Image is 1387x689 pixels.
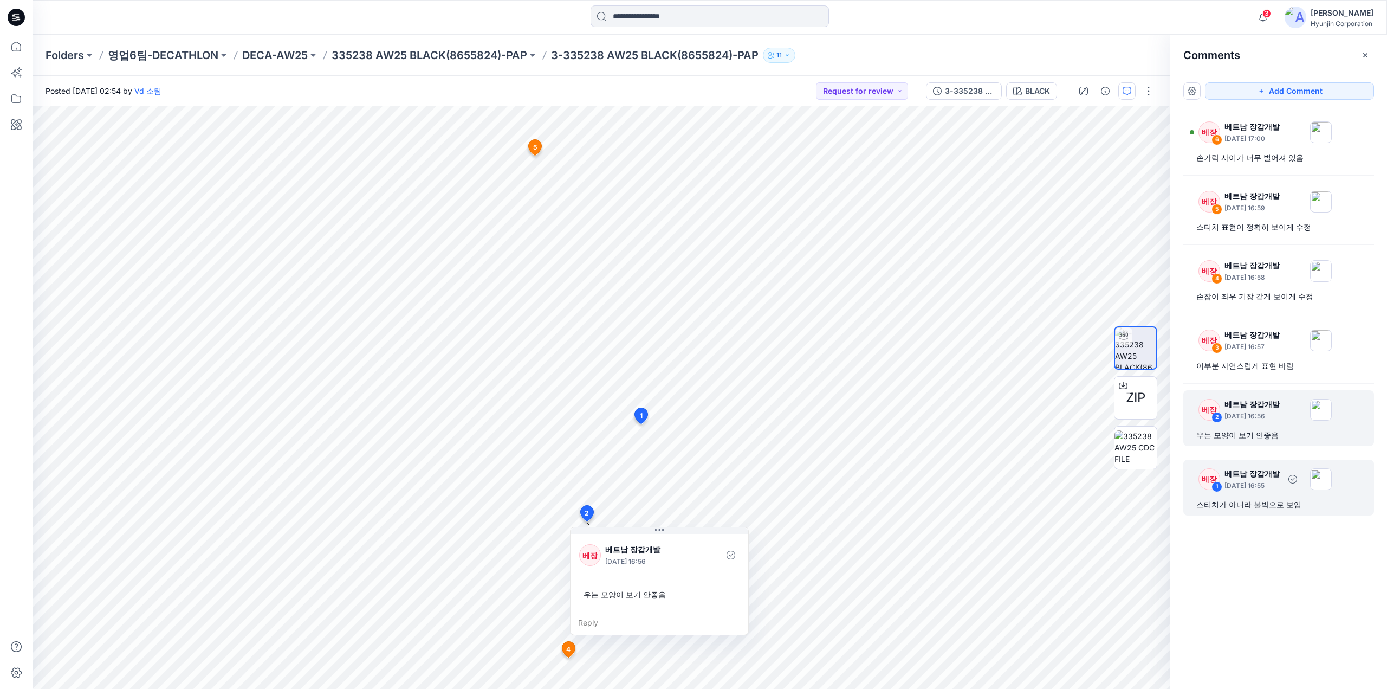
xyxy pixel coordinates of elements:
[1224,272,1280,283] p: [DATE] 16:58
[1211,134,1222,145] div: 6
[1211,204,1222,215] div: 5
[1198,191,1220,213] div: 베장
[1211,412,1222,423] div: 2
[1196,151,1361,164] div: 손가락 사이가 너무 벌어져 있음
[579,584,740,604] div: 우는 모양이 보기 안좋음
[605,543,693,556] p: 베트남 장갑개발
[332,48,527,63] a: 335238 AW25 BLACK(8655824)-PAP
[46,85,161,96] span: Posted [DATE] 02:54 by
[776,49,782,61] p: 11
[1196,498,1361,511] div: 스티치가 아니라 불박으로 보임
[1311,7,1373,20] div: [PERSON_NAME]
[566,645,571,654] span: 4
[1224,329,1280,342] p: 베트남 장갑개발
[1114,430,1157,465] img: 335238 AW25 CDC FILE
[1262,9,1271,18] span: 3
[46,48,84,63] a: Folders
[945,85,995,97] div: 3-335238 AW25 BLACK(8655824)-PAP
[763,48,795,63] button: 11
[1224,342,1280,352] p: [DATE] 16:57
[1211,343,1222,353] div: 3
[1198,260,1220,282] div: 베장
[533,143,537,152] span: 5
[1311,20,1373,28] div: Hyunjin Corporation
[1198,399,1220,421] div: 베장
[1224,259,1280,272] p: 베트남 장갑개발
[1196,290,1361,303] div: 손잡이 좌우 기장 같게 보이게 수정
[1196,359,1361,372] div: 이부분 자연스럽게 표현 바람
[1224,120,1280,133] p: 베트남 장갑개발
[1224,411,1280,422] p: [DATE] 16:56
[551,48,759,63] p: 3-335238 AW25 BLACK(8655824)-PAP
[579,544,601,566] div: 베장
[1285,7,1306,28] img: avatar
[1025,85,1050,97] div: BLACK
[926,82,1002,100] button: 3-335238 AW25 BLACK(8655824)-PAP
[1198,330,1220,351] div: 베장
[242,48,308,63] a: DECA-AW25
[1198,468,1220,490] div: 베장
[1115,327,1156,369] img: 3-335238 AW25 BLACK(8655824)-PAP
[1224,398,1280,411] p: 베트남 장갑개발
[134,86,161,95] a: Vd 소팀
[1196,221,1361,234] div: 스티치 표현이 정확히 보이게 수정
[1097,82,1114,100] button: Details
[640,411,643,421] span: 1
[585,508,589,518] span: 2
[1126,388,1145,408] span: ZIP
[1211,481,1222,492] div: 1
[1224,480,1280,491] p: [DATE] 16:55
[1006,82,1057,100] button: BLACK
[571,611,748,635] div: Reply
[1224,133,1280,144] p: [DATE] 17:00
[1196,429,1361,442] div: 우는 모양이 보기 안좋음
[605,556,693,567] p: [DATE] 16:56
[1211,273,1222,284] div: 4
[1205,82,1374,100] button: Add Comment
[1224,467,1280,480] p: 베트남 장갑개발
[108,48,218,63] a: 영업6팀-DECATHLON
[1198,121,1220,143] div: 베장
[1183,49,1240,62] h2: Comments
[1224,190,1280,203] p: 베트남 장갑개발
[1224,203,1280,214] p: [DATE] 16:59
